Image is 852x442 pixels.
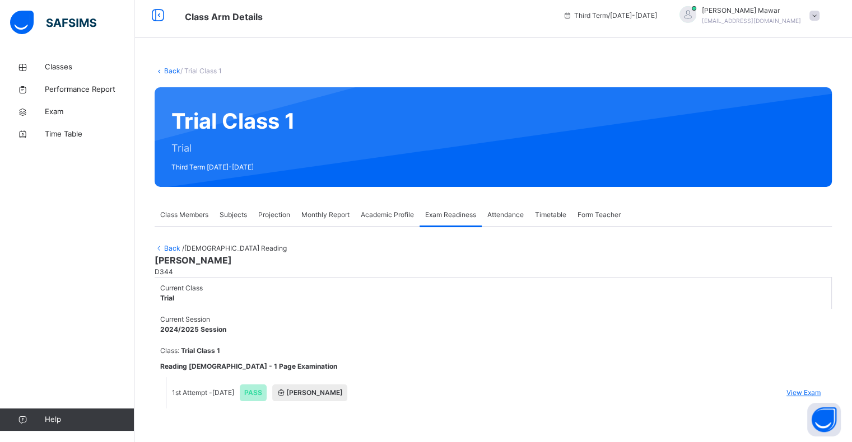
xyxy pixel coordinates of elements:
span: Academic Profile [361,210,414,220]
span: Projection [258,210,290,220]
button: Open asap [807,403,841,436]
span: PASS [240,384,267,401]
span: Timetable [535,210,566,220]
span: Exam [45,106,134,117]
span: View Exam [786,388,821,398]
span: D344 [155,267,173,276]
img: safsims [10,11,96,34]
span: Current Session [160,314,826,325]
span: Class Arm Details [185,11,263,22]
span: Subjects [220,210,247,220]
span: Class Members [160,210,208,220]
span: Attendance [487,210,524,220]
span: Time Table [45,129,134,140]
span: Performance Report [45,84,134,95]
span: Form Teacher [578,210,621,220]
span: Help [45,414,134,425]
span: Class: [160,346,220,355]
span: Back [155,244,182,252]
div: Hafiz AbdullahMawar [668,6,825,26]
span: 1st Attempt - [DATE] [172,382,347,404]
span: Exam Readiness [425,210,476,220]
span: [PERSON_NAME] [272,384,347,401]
span: Trial [160,294,174,302]
span: Reading [DEMOGRAPHIC_DATA] - 1 Page Examination [160,356,826,377]
span: Monthly Report [301,210,350,220]
a: Back [164,67,180,75]
span: / [DEMOGRAPHIC_DATA] Reading [155,244,287,252]
span: [PERSON_NAME] Mawar [702,6,801,16]
span: / Trial Class 1 [180,67,222,75]
span: Classes [45,62,134,73]
span: [EMAIL_ADDRESS][DOMAIN_NAME] [702,17,801,24]
span: 2024/2025 Session [160,325,226,333]
span: [PERSON_NAME] [155,253,832,267]
b: Trial Class 1 [181,346,220,355]
span: session/term information [563,11,657,21]
span: Current Class [160,283,826,293]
